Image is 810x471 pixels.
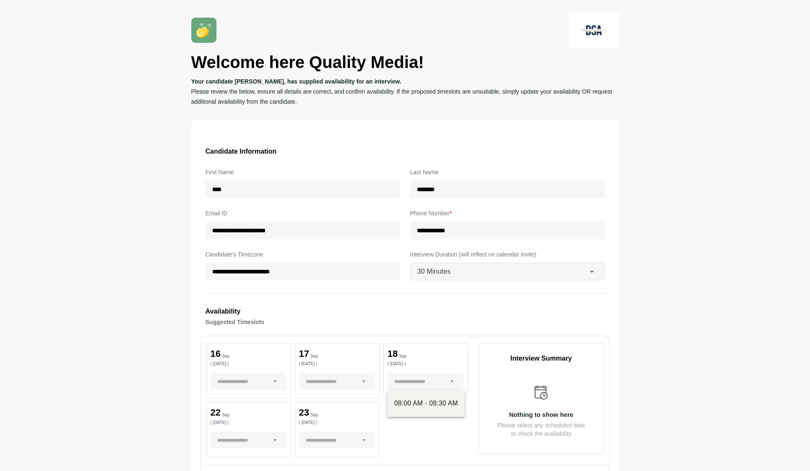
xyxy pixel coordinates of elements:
p: ( [DATE] ) [299,362,375,366]
p: Sep [399,354,406,358]
h4: Suggested Timeslots [206,317,605,327]
p: Please review the below, ensure all details are correct, and confirm availability. If the propose... [191,86,619,107]
p: ( [DATE] ) [299,421,375,425]
label: Email ID [206,208,400,218]
p: Your candidate [PERSON_NAME], has supplied availability for an interview. [191,76,619,86]
h1: Welcome here Quality Media! [191,51,619,73]
p: 17 [299,349,309,358]
p: Interview Summary [479,353,604,364]
p: 18 [388,349,398,358]
span: 30 Minutes [417,266,451,277]
label: First Name [206,167,400,177]
img: logo [569,13,619,48]
p: ( [DATE] ) [211,421,286,425]
p: Sep [310,354,318,358]
p: Sep [222,354,229,358]
p: ( [DATE] ) [211,362,286,366]
p: 16 [211,349,221,358]
p: Sep [222,413,229,417]
h3: Availability [206,306,605,317]
p: Nothing to show here [479,411,604,418]
h3: Candidate Information [206,146,605,157]
p: 23 [299,408,309,417]
p: Sep [310,413,318,417]
label: Last Name [410,167,605,177]
img: calender [532,384,550,401]
p: ( [DATE] ) [388,362,464,366]
label: Candidate's Timezone [206,249,400,259]
label: Phone Number [410,208,605,218]
p: Please select any scheduled date to check the availability [479,421,604,438]
label: Interview Duration (will reflect on calendar invite) [410,249,605,259]
p: 22 [211,408,221,417]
